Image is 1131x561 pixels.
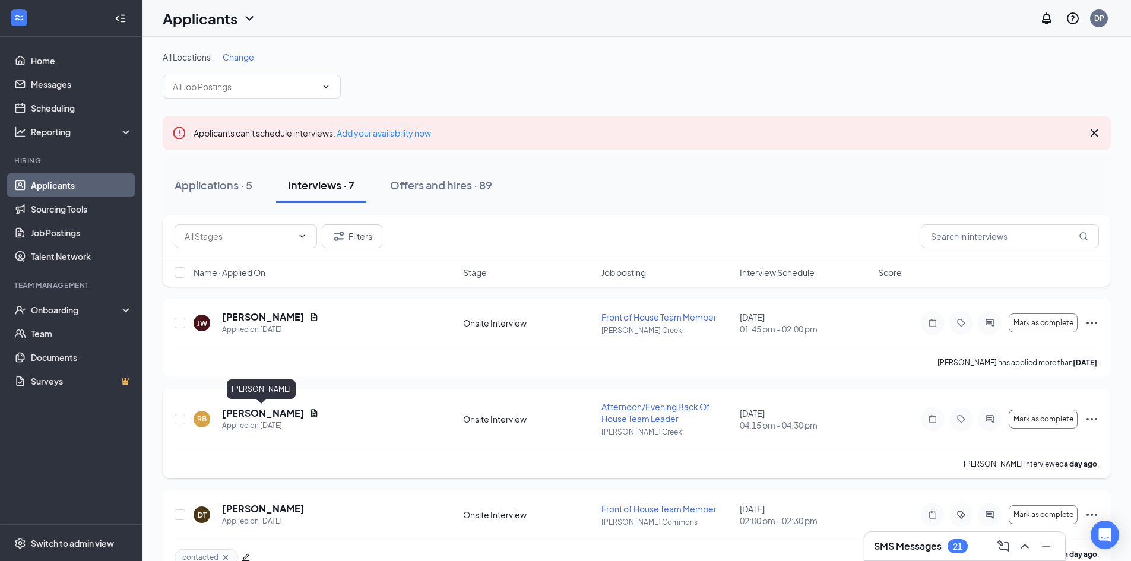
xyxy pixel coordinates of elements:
[390,178,492,192] div: Offers and hires · 89
[222,515,305,527] div: Applied on [DATE]
[242,11,256,26] svg: ChevronDown
[223,52,254,62] span: Change
[172,126,186,140] svg: Error
[954,414,968,424] svg: Tag
[321,82,331,91] svg: ChevronDown
[601,517,733,527] p: [PERSON_NAME] Commons
[463,509,594,521] div: Onsite Interview
[740,419,871,431] span: 04:15 pm - 04:30 pm
[740,515,871,527] span: 02:00 pm - 02:30 pm
[1013,319,1073,327] span: Mark as complete
[1094,13,1104,23] div: DP
[1039,539,1053,553] svg: Minimize
[601,401,710,424] span: Afternoon/Evening Back Of House Team Leader
[31,173,132,197] a: Applicants
[921,224,1099,248] input: Search in interviews
[1009,505,1078,524] button: Mark as complete
[337,128,431,138] a: Add your availability now
[31,221,132,245] a: Job Postings
[463,413,594,425] div: Onsite Interview
[926,510,940,519] svg: Note
[31,245,132,268] a: Talent Network
[1064,459,1097,468] b: a day ago
[194,128,431,138] span: Applicants can't schedule interviews.
[601,427,733,437] p: [PERSON_NAME] Creek
[31,197,132,221] a: Sourcing Tools
[937,357,1099,367] p: [PERSON_NAME] has applied more than .
[31,126,133,138] div: Reporting
[185,230,293,243] input: All Stages
[740,407,871,431] div: [DATE]
[601,503,717,514] span: Front of House Team Member
[14,537,26,549] svg: Settings
[926,318,940,328] svg: Note
[1079,232,1088,241] svg: MagnifyingGlass
[163,8,237,28] h1: Applicants
[309,312,319,322] svg: Document
[740,267,815,278] span: Interview Schedule
[1013,511,1073,519] span: Mark as complete
[222,310,305,324] h5: [PERSON_NAME]
[194,267,265,278] span: Name · Applied On
[954,318,968,328] svg: Tag
[926,414,940,424] svg: Note
[953,541,962,552] div: 21
[31,96,132,120] a: Scheduling
[31,304,122,316] div: Onboarding
[994,537,1013,556] button: ComposeMessage
[175,178,252,192] div: Applications · 5
[31,537,114,549] div: Switch to admin view
[601,312,717,322] span: Front of House Team Member
[1009,410,1078,429] button: Mark as complete
[1087,126,1101,140] svg: Cross
[1073,358,1097,367] b: [DATE]
[983,510,997,519] svg: ActiveChat
[1015,537,1034,556] button: ChevronUp
[1085,508,1099,522] svg: Ellipses
[198,510,207,520] div: DT
[601,325,733,335] p: [PERSON_NAME] Creek
[463,317,594,329] div: Onsite Interview
[163,52,211,62] span: All Locations
[13,12,25,24] svg: WorkstreamLogo
[173,80,316,93] input: All Job Postings
[14,280,130,290] div: Team Management
[1066,11,1080,26] svg: QuestionInfo
[288,178,354,192] div: Interviews · 7
[740,311,871,335] div: [DATE]
[322,224,382,248] button: Filter Filters
[601,267,646,278] span: Job posting
[222,502,305,515] h5: [PERSON_NAME]
[1085,316,1099,330] svg: Ellipses
[1040,11,1054,26] svg: Notifications
[983,318,997,328] svg: ActiveChat
[297,232,307,241] svg: ChevronDown
[31,346,132,369] a: Documents
[14,304,26,316] svg: UserCheck
[197,414,207,424] div: RB
[1013,415,1073,423] span: Mark as complete
[31,322,132,346] a: Team
[309,408,319,418] svg: Document
[197,318,207,328] div: JW
[740,503,871,527] div: [DATE]
[14,126,26,138] svg: Analysis
[874,540,942,553] h3: SMS Messages
[1018,539,1032,553] svg: ChevronUp
[222,420,319,432] div: Applied on [DATE]
[740,323,871,335] span: 01:45 pm - 02:00 pm
[31,49,132,72] a: Home
[332,229,346,243] svg: Filter
[1064,550,1097,559] b: a day ago
[14,156,130,166] div: Hiring
[227,379,296,399] div: [PERSON_NAME]
[878,267,902,278] span: Score
[31,369,132,393] a: SurveysCrown
[115,12,126,24] svg: Collapse
[222,407,305,420] h5: [PERSON_NAME]
[1085,412,1099,426] svg: Ellipses
[983,414,997,424] svg: ActiveChat
[222,324,319,335] div: Applied on [DATE]
[1091,521,1119,549] div: Open Intercom Messenger
[463,267,487,278] span: Stage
